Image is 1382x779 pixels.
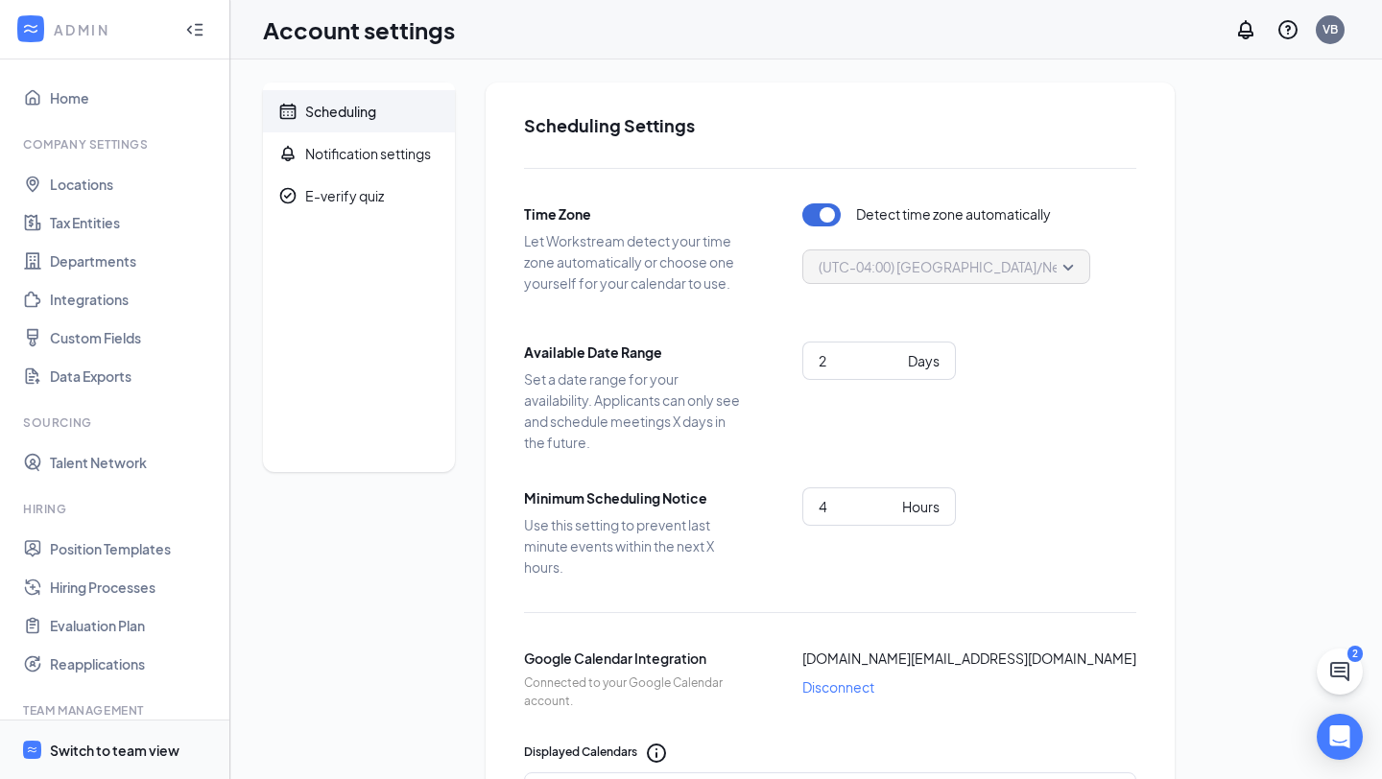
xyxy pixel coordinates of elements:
span: Connected to your Google Calendar account. [524,674,745,711]
a: Data Exports [50,357,214,395]
span: Google Calendar Integration [524,648,745,669]
a: Locations [50,165,214,203]
span: [DOMAIN_NAME][EMAIL_ADDRESS][DOMAIN_NAME] [802,648,1136,669]
a: Talent Network [50,443,214,482]
a: Evaluation Plan [50,606,214,645]
span: (UTC-04:00) [GEOGRAPHIC_DATA]/New_York - Eastern Time [819,252,1200,281]
div: 2 [1347,646,1363,662]
div: VB [1322,21,1338,37]
div: Switch to team view [50,741,179,760]
a: BellNotification settings [263,132,455,175]
svg: Notifications [1234,18,1257,41]
a: Hiring Processes [50,568,214,606]
a: Home [50,79,214,117]
a: Tax Entities [50,203,214,242]
svg: WorkstreamLogo [21,19,40,38]
div: Company Settings [23,136,210,153]
span: Detect time zone automatically [856,203,1051,226]
svg: QuestionInfo [1276,18,1299,41]
div: Hiring [23,501,210,517]
span: Available Date Range [524,342,745,363]
div: Open Intercom Messenger [1317,714,1363,760]
div: Team Management [23,702,210,719]
a: Departments [50,242,214,280]
svg: Collapse [185,20,204,39]
span: Disconnect [802,676,874,697]
a: CalendarScheduling [263,90,455,132]
div: Sourcing [23,414,210,431]
div: E-verify quiz [305,186,384,205]
a: Reapplications [50,645,214,683]
a: Custom Fields [50,319,214,357]
button: ChatActive [1317,649,1363,695]
a: CheckmarkCircleE-verify quiz [263,175,455,217]
svg: Calendar [278,102,298,121]
a: Integrations [50,280,214,319]
svg: CheckmarkCircle [278,186,298,205]
h1: Account settings [263,13,455,46]
div: Days [908,350,940,371]
div: Notification settings [305,144,431,163]
span: Set a date range for your availability. Applicants can only see and schedule meetings X days in t... [524,368,745,453]
div: Hours [902,496,940,517]
a: Position Templates [50,530,214,568]
svg: Info [645,742,668,765]
span: Displayed Calendars [524,744,637,762]
svg: WorkstreamLogo [26,744,38,756]
div: ADMIN [54,20,168,39]
span: Time Zone [524,203,745,224]
svg: ChatActive [1328,660,1351,683]
span: Minimum Scheduling Notice [524,487,745,508]
span: Let Workstream detect your time zone automatically or choose one yourself for your calendar to use. [524,230,745,294]
span: Use this setting to prevent last minute events within the next X hours. [524,514,745,578]
svg: Bell [278,144,298,163]
h2: Scheduling Settings [524,113,1136,137]
div: Scheduling [305,102,376,121]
